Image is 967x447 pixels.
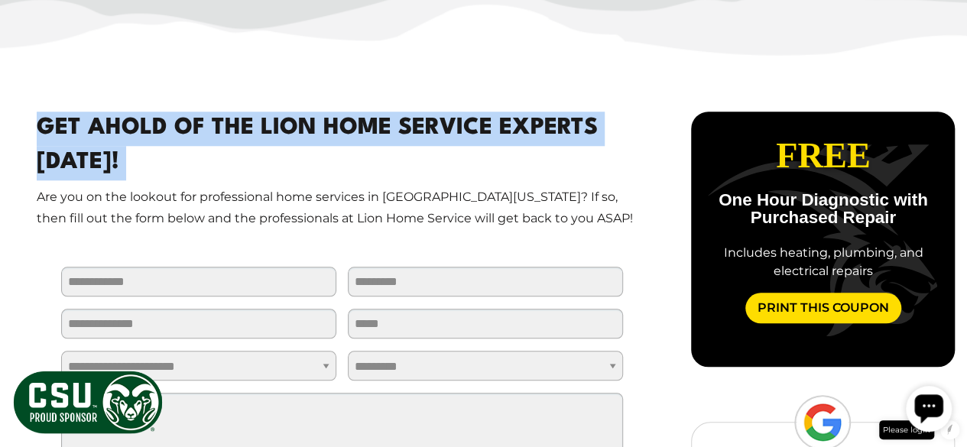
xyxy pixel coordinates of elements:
span: Free [776,136,871,175]
h2: Get Ahold Of The Lion Home Service Experts [DATE]! [37,112,647,180]
p: One Hour Diagnostic with Purchased Repair [703,192,943,226]
div: Includes heating, plumbing, and electrical repairs [703,244,943,280]
div: slide 4 [691,112,956,348]
p: Are you on the lookout for professional home services in [GEOGRAPHIC_DATA][US_STATE]? If so, then... [37,186,647,231]
div: Open chat widget [6,6,52,52]
img: CSU Sponsor Badge [11,369,164,436]
a: Print This Coupon [745,293,901,323]
div: carousel [691,112,955,367]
